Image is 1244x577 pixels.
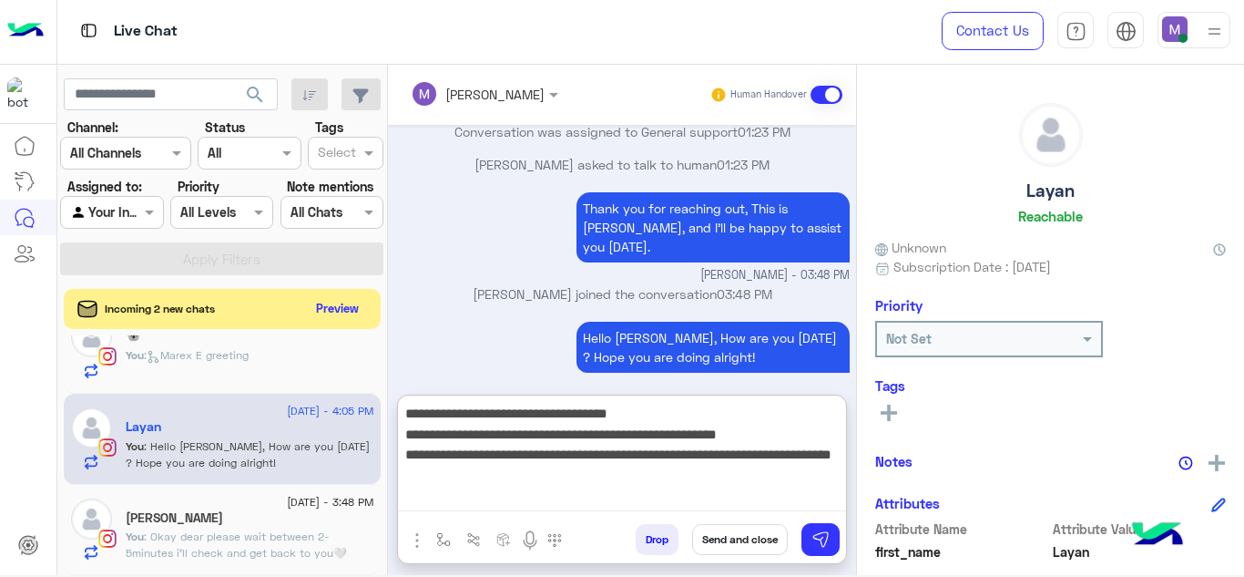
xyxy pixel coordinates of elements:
[98,347,117,366] img: Instagram
[1162,16,1188,42] img: userImage
[244,84,266,106] span: search
[1203,20,1226,43] img: profile
[71,407,112,448] img: defaultAdmin.png
[287,177,373,196] label: Note mentions
[1020,104,1082,166] img: defaultAdmin.png
[315,142,356,166] div: Select
[1126,504,1189,568] img: hulul-logo.png
[489,524,519,554] button: create order
[144,348,249,362] span: : Marex E greeting
[126,530,347,560] span: Okay dear please wait between 2-5minutes i'll check and get back to you🤍
[692,524,788,555] button: Send and close
[233,78,278,118] button: search
[1208,455,1225,471] img: add
[77,19,100,42] img: tab
[71,316,112,357] img: defaultAdmin.png
[436,532,451,547] img: select flow
[126,530,144,543] span: You
[315,118,343,137] label: Tags
[636,524,678,555] button: Drop
[178,177,219,196] label: Priority
[126,328,141,344] h5: 🐨
[1116,21,1137,42] img: tab
[126,348,144,362] span: You
[717,286,772,302] span: 03:48 PM
[875,297,923,314] h6: Priority
[875,377,1226,394] h6: Tags
[395,284,850,304] p: [PERSON_NAME] joined the conversation
[942,12,1044,50] a: Contact Us
[126,419,161,435] h5: Layan
[60,242,383,275] button: Apply Filters
[576,322,850,373] p: 25/8/2025, 4:05 PM
[1053,520,1227,539] span: Attribute Value
[738,124,790,139] span: 01:23 PM
[395,122,850,141] p: Conversation was assigned to General support
[98,438,117,457] img: Instagram
[459,524,489,554] button: Trigger scenario
[1057,12,1094,50] a: tab
[67,177,142,196] label: Assigned to:
[205,118,245,137] label: Status
[700,267,850,284] span: [PERSON_NAME] - 03:48 PM
[7,12,44,50] img: Logo
[105,301,215,317] span: Incoming 2 new chats
[717,157,770,172] span: 01:23 PM
[875,453,913,469] h6: Notes
[466,532,481,547] img: Trigger scenario
[98,530,117,548] img: Instagram
[126,439,370,469] span: Hello Layan, How are you today ? Hope you are doing alright!
[1178,456,1193,470] img: notes
[429,524,459,554] button: select flow
[1026,180,1075,201] h5: Layan
[7,77,40,110] img: 317874714732967
[126,510,223,526] h5: Delara Abokhatwa
[893,257,1051,276] span: Subscription Date : [DATE]
[519,530,541,551] img: send voice note
[875,542,1049,562] span: first_name
[1066,21,1086,42] img: tab
[67,118,118,137] label: Channel:
[126,439,144,453] span: You
[875,238,946,257] span: Unknown
[406,530,428,551] img: send attachment
[309,295,367,322] button: Preview
[1018,208,1083,224] h6: Reachable
[875,495,940,511] h6: Attributes
[287,494,373,510] span: [DATE] - 3:48 PM
[395,155,850,174] p: [PERSON_NAME] asked to talk to human
[71,499,112,540] img: defaultAdmin.png
[576,192,850,263] p: 25/8/2025, 3:48 PM
[547,533,562,548] img: make a call
[1053,542,1227,562] span: Layan
[496,532,511,547] img: create order
[875,520,1049,539] span: Attribute Name
[811,531,830,549] img: send message
[730,88,807,102] small: Human Handover
[114,19,178,44] p: Live Chat
[287,403,373,419] span: [DATE] - 4:05 PM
